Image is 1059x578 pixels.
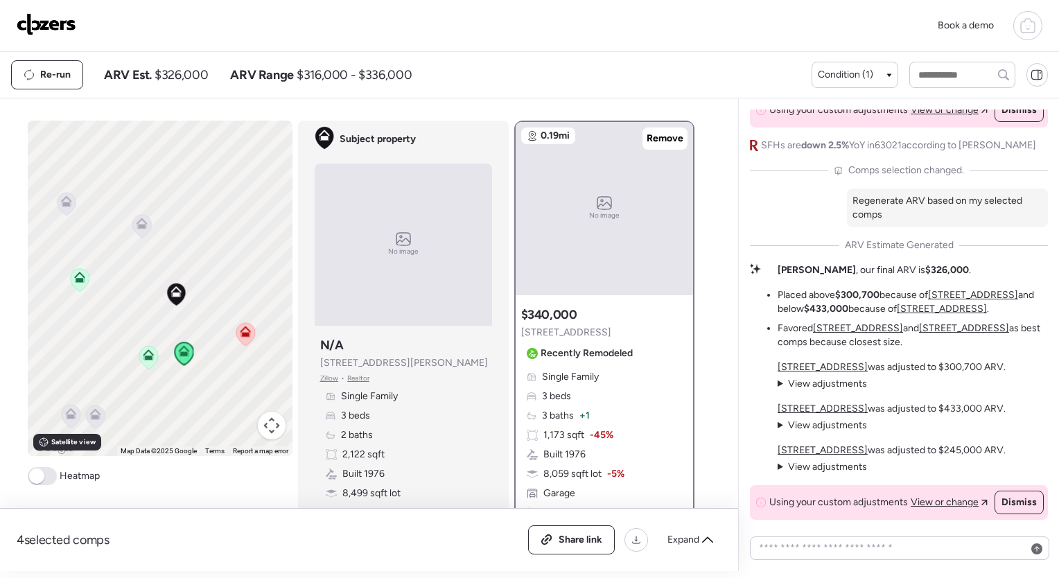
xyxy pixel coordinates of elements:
span: View adjustments [788,419,867,431]
a: Open this area in Google Maps (opens a new window) [31,438,77,456]
strong: $326,000 [925,264,969,276]
span: 4 selected comps [17,532,110,548]
span: [STREET_ADDRESS] [521,326,611,340]
span: Dismiss [1001,496,1037,509]
span: Subject property [340,132,416,146]
span: Remove [647,132,683,146]
a: [STREET_ADDRESS] [778,361,868,373]
span: 3 baths [542,409,574,423]
span: Book a demo [938,19,994,31]
strong: $433,000 [804,303,848,315]
span: Comps selection changed. [848,164,964,177]
a: View or change [911,103,988,117]
span: Recently Remodeled [541,347,633,360]
span: Realtor [347,373,369,384]
span: Dismiss [1001,103,1037,117]
span: • [341,373,344,384]
span: Garage [543,487,575,500]
span: Built 1976 [342,467,385,481]
span: Single Family [542,370,599,384]
span: Using your custom adjustments [769,496,908,509]
span: Satellite view [51,437,96,448]
span: Expand [667,533,699,547]
p: was adjusted to $433,000 ARV. [778,402,1006,416]
span: View adjustments [788,461,867,473]
span: 2,122 sqft [342,448,385,462]
h3: $340,000 [521,306,577,323]
span: Share link [559,533,602,547]
span: Garage [342,506,374,520]
strong: [PERSON_NAME] [778,264,856,276]
button: Map camera controls [258,412,286,439]
strong: $300,700 [835,289,879,301]
summary: View adjustments [778,460,867,474]
span: 8,499 sqft lot [342,487,401,500]
a: [STREET_ADDRESS] [919,322,1009,334]
span: [STREET_ADDRESS][PERSON_NAME] [320,356,488,370]
span: 0.19mi [541,129,570,143]
li: Placed above because of and below because of . [778,288,1048,316]
span: $326,000 [155,67,208,83]
span: No image [388,246,419,257]
p: Regenerate ARV based on my selected comps [852,194,1042,222]
a: Report a map error [233,447,288,455]
span: $316,000 - $336,000 [297,67,412,83]
a: [STREET_ADDRESS] [813,322,903,334]
p: , our final ARV is . [778,263,971,277]
span: Using your custom adjustments [769,103,908,117]
span: Re-run [40,68,71,82]
a: [STREET_ADDRESS] [778,403,868,414]
span: + 1 [579,409,590,423]
span: Map Data ©2025 Google [121,447,197,455]
img: Logo [17,13,76,35]
span: SFHs are YoY in 63021 according to [PERSON_NAME] [761,139,1036,152]
span: Brk/Stn Veneer Frnt [543,506,631,520]
summary: View adjustments [778,419,867,432]
span: -45% [590,428,613,442]
img: Google [31,438,77,456]
h3: N/A [320,337,344,353]
span: 2 baths [341,428,373,442]
span: ARV Range [230,67,294,83]
a: [STREET_ADDRESS] [928,289,1018,301]
span: View or change [911,496,979,509]
span: down 2.5% [801,139,849,151]
summary: View adjustments [778,377,867,391]
li: Favored and as best comps because closest size. [778,322,1048,349]
span: View or change [911,103,979,117]
span: 1,173 sqft [543,428,584,442]
p: was adjusted to $300,700 ARV. [778,360,1006,374]
span: ARV Est. [104,67,152,83]
a: [STREET_ADDRESS] [897,303,987,315]
span: Built 1976 [543,448,586,462]
span: Zillow [320,373,339,384]
span: ARV Estimate Generated [845,238,954,252]
span: 3 beds [542,389,571,403]
span: Condition (1) [818,68,873,82]
span: No image [589,210,620,221]
a: View or change [911,496,988,509]
a: [STREET_ADDRESS] [778,444,868,456]
span: View adjustments [788,378,867,389]
span: Single Family [341,389,398,403]
span: Heatmap [60,469,100,483]
span: 3 beds [341,409,370,423]
p: was adjusted to $245,000 ARV. [778,444,1006,457]
span: 8,059 sqft lot [543,467,602,481]
span: -5% [607,467,624,481]
a: Terms (opens in new tab) [205,447,225,455]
